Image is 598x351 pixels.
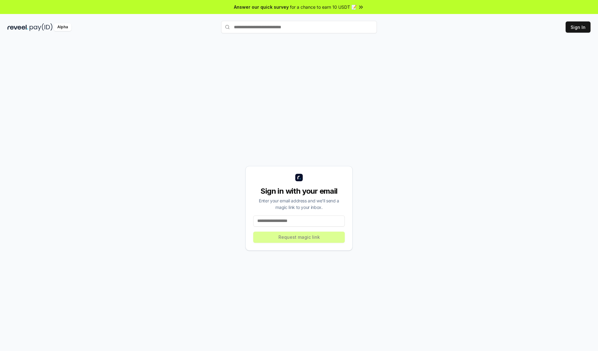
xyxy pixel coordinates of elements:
span: Answer our quick survey [234,4,289,10]
img: reveel_dark [7,23,28,31]
div: Sign in with your email [253,186,345,196]
img: logo_small [295,174,303,181]
div: Enter your email address and we’ll send a magic link to your inbox. [253,197,345,210]
span: for a chance to earn 10 USDT 📝 [290,4,357,10]
button: Sign In [566,21,591,33]
img: pay_id [30,23,53,31]
div: Alpha [54,23,71,31]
